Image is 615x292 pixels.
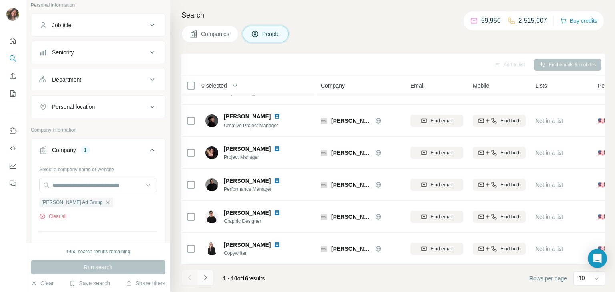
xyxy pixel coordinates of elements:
span: 🇺🇸 [598,213,605,221]
button: Job title [31,16,165,35]
button: Save search [69,279,110,287]
span: Copywriter [224,250,290,257]
span: Rows per page [529,274,567,282]
span: Not in a list [535,118,563,124]
div: Personal location [52,103,95,111]
button: Find email [410,243,463,255]
button: Find both [473,147,526,159]
img: Avatar [205,114,218,127]
div: 1950 search results remaining [66,248,131,255]
img: LinkedIn logo [274,242,280,248]
h4: Search [181,10,605,21]
button: Find email [410,115,463,127]
span: 🇺🇸 [598,117,605,125]
button: Buy credits [560,15,597,26]
span: [PERSON_NAME] [224,145,271,153]
span: Email [410,82,424,90]
span: 🇺🇸 [598,181,605,189]
span: Lists [535,82,547,90]
span: Find email [430,117,452,124]
div: Company [52,146,76,154]
button: Use Surfe API [6,141,19,156]
span: [PERSON_NAME] Ad Group [331,149,371,157]
span: Find both [500,181,521,188]
button: Find email [410,211,463,223]
span: Find email [430,213,452,220]
span: Find email [430,181,452,188]
button: Feedback [6,176,19,191]
span: 0 selected [201,82,227,90]
span: Graphic Designer [224,218,290,225]
button: Quick start [6,34,19,48]
span: Mobile [473,82,489,90]
span: Performance Manager [224,186,290,193]
img: Avatar [6,8,19,21]
button: Share filters [126,279,165,287]
p: 59,956 [481,16,501,26]
button: Navigate to next page [197,270,213,286]
span: Find both [500,149,521,156]
button: Department [31,70,165,89]
span: Companies [201,30,230,38]
img: Avatar [205,178,218,191]
button: Dashboard [6,159,19,173]
span: Find email [430,245,452,252]
button: Use Surfe on LinkedIn [6,124,19,138]
div: Seniority [52,48,74,56]
span: 🇺🇸 [598,149,605,157]
button: Clear [31,279,54,287]
img: LinkedIn logo [274,113,280,120]
span: People [262,30,281,38]
span: Creative Project Manager [224,123,278,128]
button: Find email [410,179,463,191]
div: Department [52,76,81,84]
p: Company information [31,126,165,134]
button: Find both [473,179,526,191]
button: Personal location [31,97,165,116]
button: Find both [473,243,526,255]
span: Find both [500,117,521,124]
span: [PERSON_NAME] [224,112,271,120]
div: Job title [52,21,71,29]
div: Select a company name or website [39,163,157,173]
span: 1 - 10 [223,275,237,282]
img: Logo of Diaz Ad Group [321,182,327,188]
button: Find email [410,147,463,159]
span: Not in a list [535,246,563,252]
img: Avatar [205,242,218,255]
button: Find both [473,211,526,223]
button: Company1 [31,140,165,163]
span: results [223,275,265,282]
button: Search [6,51,19,66]
img: Avatar [205,210,218,223]
span: 16 [242,275,249,282]
img: Logo of Diaz Ad Group [321,214,327,220]
div: 1 [81,146,90,154]
span: Not in a list [535,214,563,220]
span: [PERSON_NAME] [224,177,271,185]
span: [PERSON_NAME] Ad Group [42,199,103,206]
button: Seniority [31,43,165,62]
img: Avatar [205,146,218,159]
div: Open Intercom Messenger [588,249,607,268]
img: Logo of Diaz Ad Group [321,118,327,124]
span: [PERSON_NAME] Ad Group [331,117,371,125]
button: Clear all [39,213,66,220]
span: Project Manager [224,154,290,161]
span: Find email [430,149,452,156]
img: LinkedIn logo [274,178,280,184]
button: Find both [473,115,526,127]
span: Find both [500,245,521,252]
span: Not in a list [535,182,563,188]
span: [PERSON_NAME] [224,241,271,249]
img: Logo of Diaz Ad Group [321,150,327,156]
p: Personal information [31,2,165,9]
span: of [237,275,242,282]
span: [PERSON_NAME] Ad Group [331,213,371,221]
img: LinkedIn logo [274,210,280,216]
span: Find both [500,213,521,220]
span: Company [321,82,345,90]
p: 10 [579,274,585,282]
span: 🇺🇸 [598,245,605,253]
button: My lists [6,86,19,101]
